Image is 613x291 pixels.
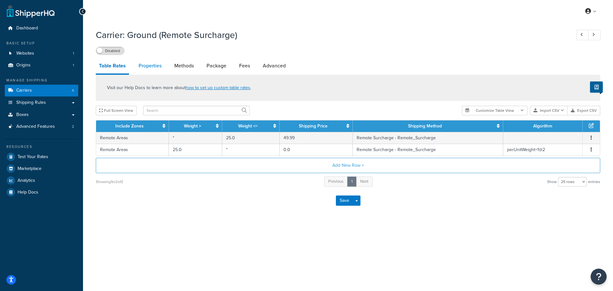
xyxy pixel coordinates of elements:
a: Analytics [5,175,78,186]
th: Algorithm [503,120,583,132]
span: Analytics [18,178,35,183]
td: perUnitWeight=1@2 [503,144,583,156]
span: Show [547,177,557,186]
td: Remote Areas [96,144,169,156]
span: 2 [72,124,74,129]
li: Origins [5,59,78,71]
a: Dashboard [5,22,78,34]
a: Next [356,176,373,187]
a: Origins1 [5,59,78,71]
li: Advanced Features [5,121,78,133]
button: Open Resource Center [591,269,607,285]
a: how to set up custom table rates [185,84,250,91]
a: Next Record [588,30,601,40]
td: Remote Surcharge - Remote_Surcharge [353,144,503,156]
span: 1 [73,63,74,68]
div: Basic Setup [5,41,78,46]
span: Help Docs [18,190,38,195]
div: Showing 1 to 2 of 2 [96,177,123,186]
a: Advanced Features2 [5,121,78,133]
span: Marketplace [18,166,42,172]
a: Properties [135,58,165,73]
span: Dashboard [16,26,38,31]
button: Export CSV [568,106,600,115]
a: Shipping Method [408,123,442,129]
a: Table Rates [96,58,129,75]
a: Shipping Rules [5,97,78,109]
a: Boxes [5,109,78,121]
a: Previous Record [576,30,589,40]
td: 25.0 [169,144,222,156]
a: Weight <= [238,123,258,129]
button: Show Help Docs [590,81,603,93]
h1: Carrier: Ground (Remote Surcharge) [96,29,564,41]
span: Websites [16,51,34,56]
span: 4 [72,88,74,93]
td: 0.0 [280,144,353,156]
a: Shipping Price [299,123,328,129]
a: Marketplace [5,163,78,174]
li: Websites [5,48,78,59]
a: Include Zones [115,123,144,129]
a: Fees [236,58,253,73]
div: Manage Shipping [5,78,78,83]
li: Carriers [5,85,78,96]
button: Full Screen View [96,106,137,115]
a: Methods [171,58,197,73]
span: entries [588,177,600,186]
td: 49.99 [280,132,353,144]
button: Save [336,195,353,206]
td: Remote Areas [96,132,169,144]
span: 1 [73,51,74,56]
span: Test Your Rates [18,154,48,160]
span: Shipping Rules [16,100,46,105]
span: Carriers [16,88,32,93]
a: Help Docs [5,187,78,198]
span: Previous [328,178,344,184]
a: Package [203,58,230,73]
span: Origins [16,63,31,68]
a: Websites1 [5,48,78,59]
a: Weight > [184,123,201,129]
button: Add New Row + [96,158,600,173]
a: Advanced [260,58,289,73]
span: Advanced Features [16,124,55,129]
span: Next [360,178,368,184]
input: Search [143,106,250,115]
span: Boxes [16,112,29,118]
a: Previous [324,176,348,187]
a: 1 [347,176,357,187]
button: Customize Table View [462,106,527,115]
p: Visit our Help Docs to learn more about . [107,84,251,91]
td: 25.0 [222,132,279,144]
a: Carriers4 [5,85,78,96]
label: Disabled [96,47,124,55]
td: Remote Surcharge - Remote_Surcharge [353,132,503,144]
div: Resources [5,144,78,149]
button: Import CSV [530,106,568,115]
a: Test Your Rates [5,151,78,163]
